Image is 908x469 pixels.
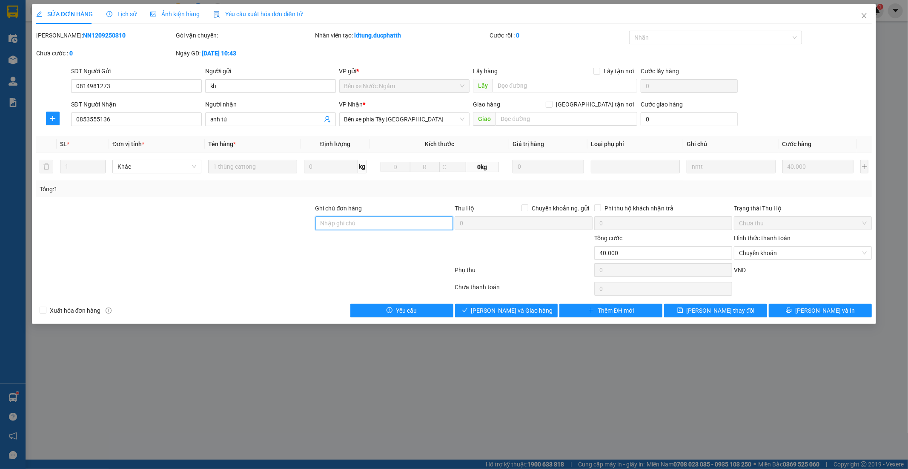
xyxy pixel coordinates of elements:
[315,205,362,212] label: Ghi chú đơn hàng
[455,205,474,212] span: Thu Hộ
[739,247,867,259] span: Chuyển khoản
[687,306,755,315] span: [PERSON_NAME] thay đổi
[782,141,812,147] span: Cước hàng
[213,11,303,17] span: Yêu cầu xuất hóa đơn điện tử
[769,304,872,317] button: printer[PERSON_NAME] và In
[315,31,488,40] div: Nhân viên tạo:
[598,306,634,315] span: Thêm ĐH mới
[852,4,876,28] button: Close
[71,66,202,76] div: SĐT Người Gửi
[150,11,156,17] span: picture
[587,136,683,152] th: Loại phụ phí
[466,162,499,172] span: 0kg
[213,11,220,18] img: icon
[786,307,792,314] span: printer
[734,235,791,242] label: Hình thức thanh toán
[112,141,144,147] span: Đơn vị tính
[315,216,453,230] input: Ghi chú đơn hàng
[641,79,738,93] input: Cước lấy hàng
[83,32,126,39] b: NN1209250310
[60,141,67,147] span: SL
[641,68,679,75] label: Cước lấy hàng
[36,49,174,58] div: Chưa cước :
[36,11,93,17] span: SỬA ĐƠN HÀNG
[496,112,637,126] input: Dọc đường
[473,112,496,126] span: Giao
[559,304,662,317] button: plusThêm ĐH mới
[320,141,350,147] span: Định lượng
[677,307,683,314] span: save
[600,66,637,76] span: Lấy tận nơi
[117,160,196,173] span: Khác
[473,79,493,92] span: Lấy
[202,50,236,57] b: [DATE] 10:43
[396,306,417,315] span: Yêu cầu
[734,267,746,273] span: VND
[344,80,465,92] span: Bến xe Nước Ngầm
[339,101,363,108] span: VP Nhận
[528,204,593,213] span: Chuyển khoản ng. gửi
[683,136,779,152] th: Ghi chú
[795,306,855,315] span: [PERSON_NAME] và In
[553,100,637,109] span: [GEOGRAPHIC_DATA] tận nơi
[410,162,440,172] input: R
[455,304,558,317] button: check[PERSON_NAME] và Giao hàng
[205,100,336,109] div: Người nhận
[208,141,236,147] span: Tên hàng
[861,12,868,19] span: close
[664,304,767,317] button: save[PERSON_NAME] thay đổi
[36,31,174,40] div: [PERSON_NAME]:
[782,160,854,173] input: 0
[641,112,738,126] input: Cước giao hàng
[46,112,60,125] button: plus
[439,162,466,172] input: C
[106,308,112,314] span: info-circle
[71,100,202,109] div: SĐT Người Nhận
[513,141,544,147] span: Giá trị hàng
[205,66,336,76] div: Người gửi
[473,68,498,75] span: Lấy hàng
[860,160,868,173] button: plus
[176,49,314,58] div: Ngày GD:
[40,160,53,173] button: delete
[493,79,637,92] input: Dọc đường
[36,11,42,17] span: edit
[739,217,867,230] span: Chưa thu
[350,304,453,317] button: exclamation-circleYêu cầu
[106,11,112,17] span: clock-circle
[490,31,627,40] div: Cước rồi :
[687,160,776,173] input: Ghi Chú
[46,115,59,122] span: plus
[46,306,104,315] span: Xuất hóa đơn hàng
[425,141,454,147] span: Kích thước
[324,116,331,123] span: user-add
[454,282,594,297] div: Chưa thanh toán
[40,184,350,194] div: Tổng: 1
[734,204,872,213] div: Trạng thái Thu Hộ
[176,31,314,40] div: Gói vận chuyển:
[516,32,519,39] b: 0
[339,66,470,76] div: VP gửi
[106,11,137,17] span: Lịch sử
[462,307,468,314] span: check
[601,204,677,213] span: Phí thu hộ khách nhận trả
[473,101,500,108] span: Giao hàng
[150,11,200,17] span: Ảnh kiện hàng
[381,162,410,172] input: D
[454,265,594,280] div: Phụ thu
[594,235,622,242] span: Tổng cước
[69,50,73,57] b: 0
[355,32,401,39] b: ldtung.ducphatth
[471,306,553,315] span: [PERSON_NAME] và Giao hàng
[387,307,392,314] span: exclamation-circle
[588,307,594,314] span: plus
[513,160,584,173] input: 0
[358,160,367,173] span: kg
[641,101,683,108] label: Cước giao hàng
[208,160,297,173] input: VD: Bàn, Ghế
[344,113,465,126] span: Bến xe phía Tây Thanh Hóa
